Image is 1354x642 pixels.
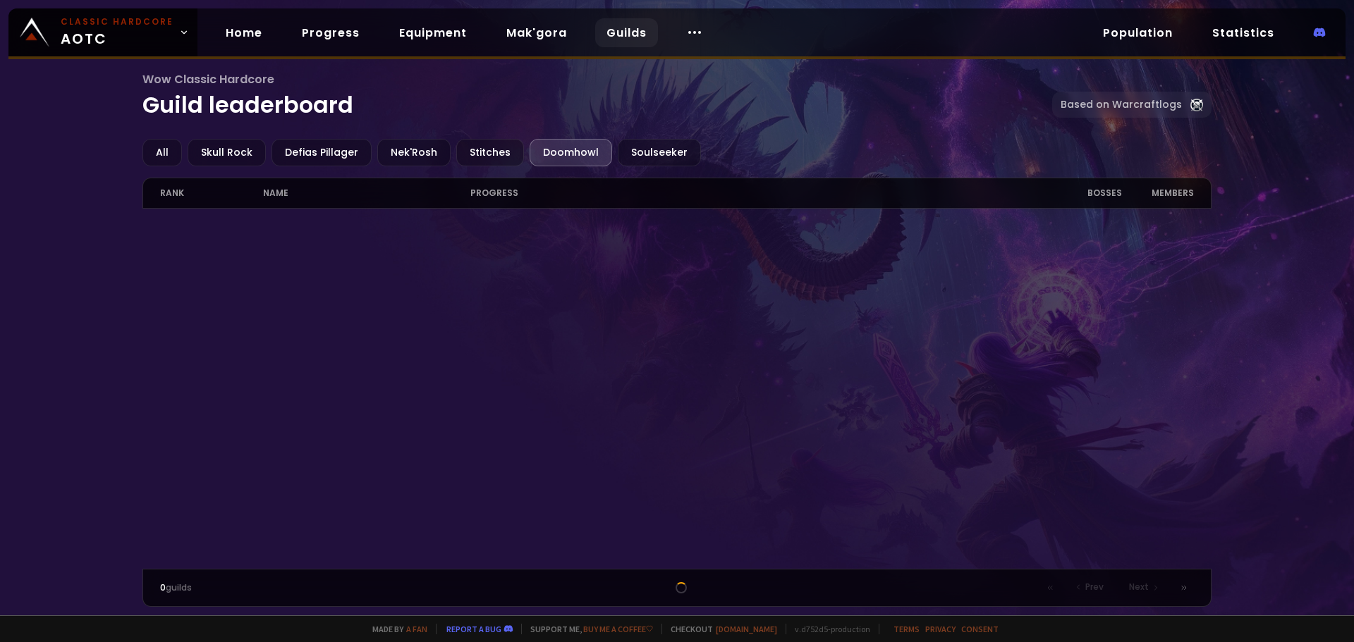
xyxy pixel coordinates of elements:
[530,139,612,166] div: Doomhowl
[618,139,701,166] div: Soulseeker
[583,624,653,634] a: Buy me a coffee
[8,8,197,56] a: Classic HardcoreAOTC
[661,624,777,634] span: Checkout
[521,624,653,634] span: Support me,
[1129,581,1149,593] span: Next
[142,70,1053,122] h1: Guild leaderboard
[291,18,371,47] a: Progress
[1092,18,1184,47] a: Population
[470,178,1039,208] div: progress
[1201,18,1286,47] a: Statistics
[142,139,182,166] div: All
[160,178,264,208] div: rank
[786,624,870,634] span: v. d752d5 - production
[456,139,524,166] div: Stitches
[716,624,777,634] a: [DOMAIN_NAME]
[364,624,427,634] span: Made by
[188,139,266,166] div: Skull Rock
[160,581,419,594] div: guilds
[1190,99,1203,111] img: Warcraftlog
[377,139,451,166] div: Nek'Rosh
[263,178,470,208] div: name
[214,18,274,47] a: Home
[1122,178,1195,208] div: members
[595,18,658,47] a: Guilds
[61,16,173,49] span: AOTC
[961,624,999,634] a: Consent
[61,16,173,28] small: Classic Hardcore
[495,18,578,47] a: Mak'gora
[142,70,1053,88] span: Wow Classic Hardcore
[925,624,956,634] a: Privacy
[272,139,372,166] div: Defias Pillager
[893,624,920,634] a: Terms
[388,18,478,47] a: Equipment
[446,624,501,634] a: Report a bug
[1085,581,1104,593] span: Prev
[406,624,427,634] a: a fan
[1052,92,1212,118] a: Based on Warcraftlogs
[160,581,166,593] span: 0
[1039,178,1121,208] div: Bosses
